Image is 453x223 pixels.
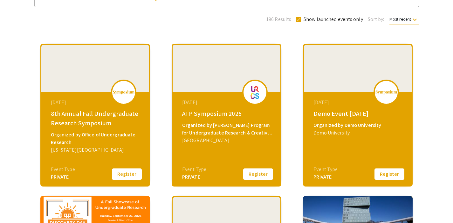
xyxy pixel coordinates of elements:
div: Organized by Office of Undergraduate Research [51,131,141,146]
img: logo_v2.png [113,90,135,95]
button: Register [374,167,405,181]
div: [GEOGRAPHIC_DATA] [182,137,272,144]
span: Show launched events only [304,16,363,23]
div: Event Type [51,166,75,173]
div: Demo Event [DATE] [313,109,404,118]
iframe: Chat [5,194,27,218]
img: atp2025_eventLogo_56bb79_.png [245,84,264,100]
div: [US_STATE][GEOGRAPHIC_DATA] [51,146,141,154]
button: Register [242,167,274,181]
button: Register [111,167,143,181]
div: [DATE] [51,99,141,106]
div: 8th Annual Fall Undergraduate Research Symposium [51,109,141,128]
div: Organized by Demo University [313,121,404,129]
div: Organized by [PERSON_NAME] Program for Undergraduate Research & Creative Scholarship [182,121,272,137]
div: PRIVATE [313,173,338,181]
div: [DATE] [182,99,272,106]
div: ATP Symposium 2025 [182,109,272,118]
span: 196 Results [266,16,291,23]
div: [DATE] [313,99,404,106]
div: Demo University [313,129,404,137]
img: logo_v2.png [375,90,397,95]
div: Event Type [182,166,206,173]
div: Event Type [313,166,338,173]
button: Most recent [384,13,424,25]
span: Sort by: [368,16,384,23]
div: PRIVATE [182,173,206,181]
mat-icon: keyboard_arrow_down [411,16,419,23]
div: PRIVATE [51,173,75,181]
span: Most recent [389,16,419,24]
